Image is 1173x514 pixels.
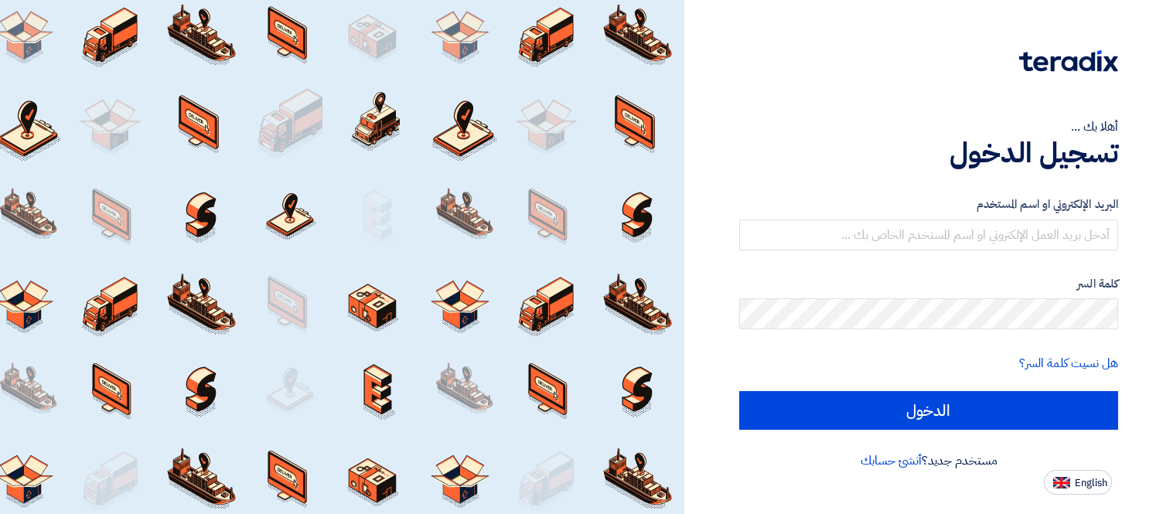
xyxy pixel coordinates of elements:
button: English [1044,470,1112,495]
span: English [1075,478,1107,488]
label: البريد الإلكتروني او اسم المستخدم [739,196,1118,213]
label: كلمة السر [739,275,1118,293]
a: هل نسيت كلمة السر؟ [1019,354,1118,373]
img: en-US.png [1053,477,1070,488]
input: أدخل بريد العمل الإلكتروني او اسم المستخدم الخاص بك ... [739,220,1118,250]
div: مستخدم جديد؟ [739,451,1118,470]
div: أهلا بك ... [739,117,1118,136]
img: Teradix logo [1019,50,1118,72]
h1: تسجيل الدخول [739,136,1118,170]
a: أنشئ حسابك [861,451,922,470]
input: الدخول [739,391,1118,430]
